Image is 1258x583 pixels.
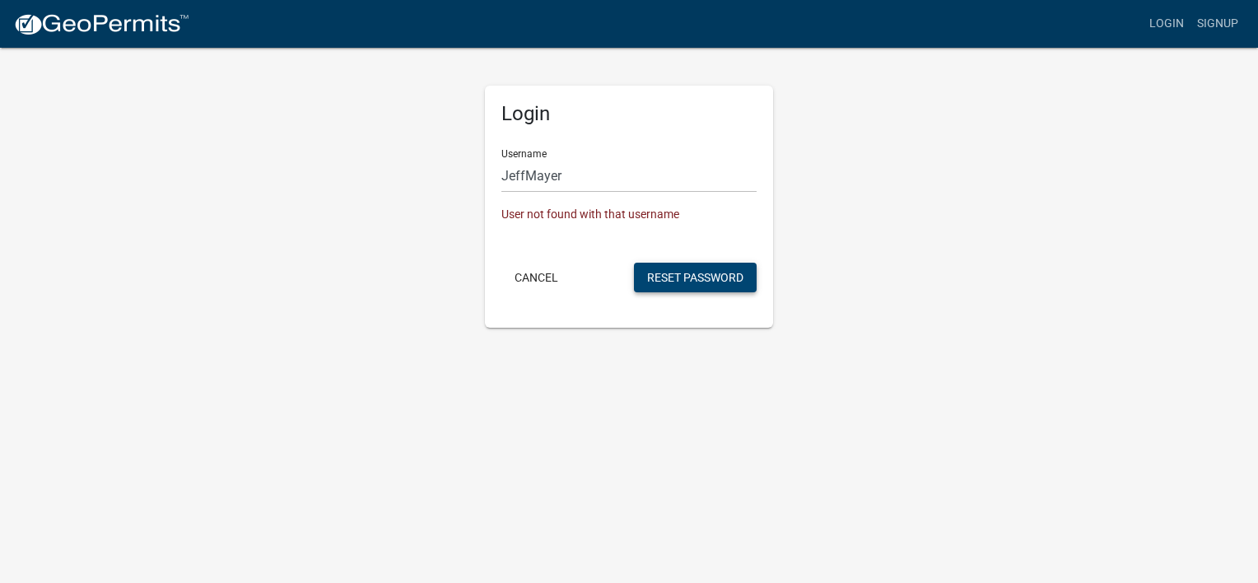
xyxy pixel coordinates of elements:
a: Login [1143,8,1190,40]
a: Signup [1190,8,1245,40]
div: User not found with that username [501,206,757,223]
button: Reset Password [634,263,757,292]
h5: Login [501,102,757,126]
button: Cancel [501,263,571,292]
